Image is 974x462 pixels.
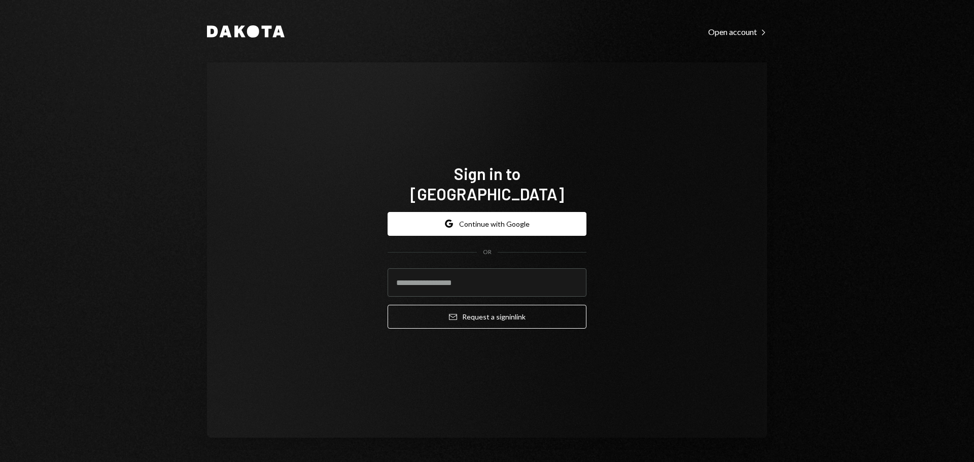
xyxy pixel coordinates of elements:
div: OR [483,248,492,257]
h1: Sign in to [GEOGRAPHIC_DATA] [388,163,586,204]
button: Request a signinlink [388,305,586,329]
div: Open account [708,27,767,37]
a: Open account [708,26,767,37]
button: Continue with Google [388,212,586,236]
